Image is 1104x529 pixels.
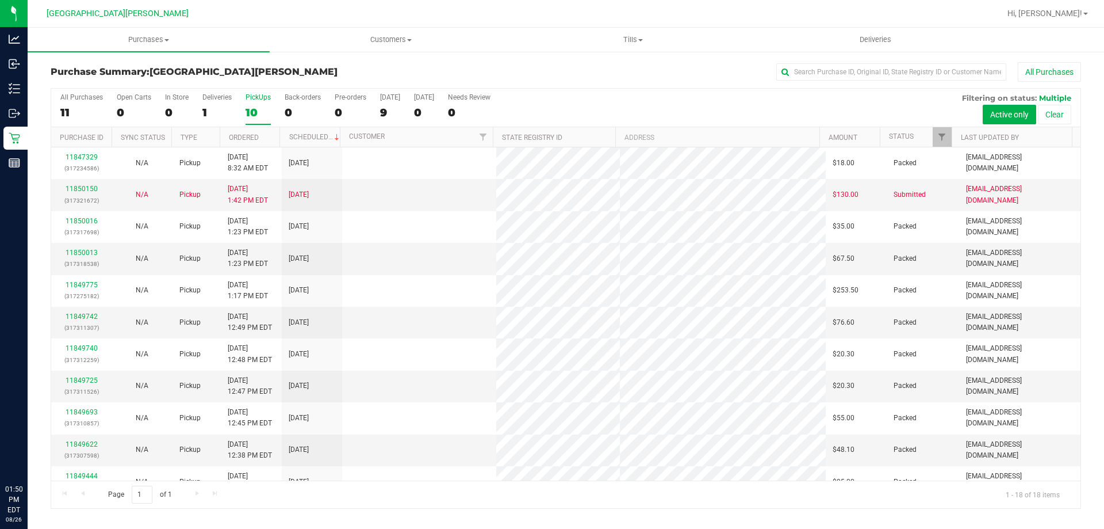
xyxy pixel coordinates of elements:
div: 0 [285,106,321,119]
button: Active only [983,105,1036,124]
span: Packed [894,253,917,264]
inline-svg: Outbound [9,108,20,119]
span: [EMAIL_ADDRESS][DOMAIN_NAME] [966,248,1074,269]
span: Packed [894,349,917,360]
button: All Purchases [1018,62,1081,82]
button: N/A [136,444,148,455]
a: Type [181,134,197,142]
button: N/A [136,477,148,488]
a: 11850150 [66,185,98,193]
span: [DATE] [289,221,309,232]
span: Pickup [179,253,201,264]
div: 9 [380,106,400,119]
div: [DATE] [380,93,400,101]
a: 11849725 [66,376,98,385]
span: [EMAIL_ADDRESS][DOMAIN_NAME] [966,439,1074,461]
iframe: Resource center [11,437,46,471]
p: (317312259) [58,355,105,366]
a: Purchases [28,28,270,52]
div: 10 [246,106,271,119]
span: $55.00 [833,413,854,424]
span: Not Applicable [136,286,148,294]
div: Pre-orders [335,93,366,101]
span: [DATE] 12:22 PM EDT [228,471,272,493]
div: 1 [202,106,232,119]
th: Address [615,127,819,147]
span: $76.60 [833,317,854,328]
div: 0 [335,106,366,119]
a: Sync Status [121,134,165,142]
p: (317311526) [58,386,105,397]
div: 0 [414,106,434,119]
a: Customers [270,28,512,52]
a: 11850016 [66,217,98,225]
span: [EMAIL_ADDRESS][DOMAIN_NAME] [966,216,1074,238]
span: Pickup [179,158,201,169]
span: $48.10 [833,444,854,455]
span: Packed [894,317,917,328]
span: [DATE] [289,349,309,360]
a: 11850013 [66,249,98,257]
a: Ordered [229,134,259,142]
span: [EMAIL_ADDRESS][DOMAIN_NAME] [966,152,1074,174]
span: [DATE] [289,158,309,169]
span: $85.00 [833,477,854,488]
span: [DATE] 1:23 PM EDT [228,216,268,238]
div: Deliveries [202,93,232,101]
span: Not Applicable [136,254,148,262]
span: [EMAIL_ADDRESS][DOMAIN_NAME] [966,184,1074,205]
button: N/A [136,253,148,264]
div: In Store [165,93,189,101]
span: [DATE] 1:42 PM EDT [228,184,268,205]
span: [DATE] [289,413,309,424]
span: [DATE] 12:45 PM EDT [228,407,272,429]
span: Purchases [28,35,270,45]
span: Filtering on status: [962,93,1037,102]
p: 01:50 PM EDT [5,484,22,515]
a: Customer [349,132,385,140]
a: Purchase ID [60,134,103,142]
button: N/A [136,285,148,296]
span: Pickup [179,349,201,360]
span: $253.50 [833,285,858,296]
span: Not Applicable [136,382,148,390]
a: Status [889,132,914,140]
div: 11 [60,106,103,119]
button: Clear [1038,105,1071,124]
span: [DATE] 8:32 AM EDT [228,152,268,174]
span: Page of 1 [98,486,181,504]
a: Deliveries [754,28,996,52]
span: Pickup [179,189,201,200]
button: N/A [136,349,148,360]
p: (317307598) [58,450,105,461]
p: (317321672) [58,195,105,206]
span: [EMAIL_ADDRESS][DOMAIN_NAME] [966,375,1074,397]
div: 0 [165,106,189,119]
a: 11849444 [66,472,98,480]
span: $35.00 [833,221,854,232]
span: Multiple [1039,93,1071,102]
span: Packed [894,477,917,488]
button: N/A [136,158,148,169]
span: [DATE] [289,380,309,391]
span: [DATE] [289,317,309,328]
span: Pickup [179,413,201,424]
button: N/A [136,317,148,328]
span: [EMAIL_ADDRESS][DOMAIN_NAME] [966,407,1074,429]
span: 1 - 18 of 18 items [996,486,1069,503]
a: 11849775 [66,281,98,289]
span: Not Applicable [136,414,148,422]
span: Not Applicable [136,159,148,167]
span: Not Applicable [136,478,148,486]
span: [DATE] [289,285,309,296]
span: Packed [894,380,917,391]
a: 11849693 [66,408,98,416]
span: [DATE] 12:49 PM EDT [228,311,272,333]
span: $67.50 [833,253,854,264]
span: [DATE] 12:48 PM EDT [228,343,272,365]
span: [DATE] [289,253,309,264]
a: Filter [933,127,952,147]
a: State Registry ID [502,134,562,142]
span: Pickup [179,477,201,488]
span: $130.00 [833,189,858,200]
